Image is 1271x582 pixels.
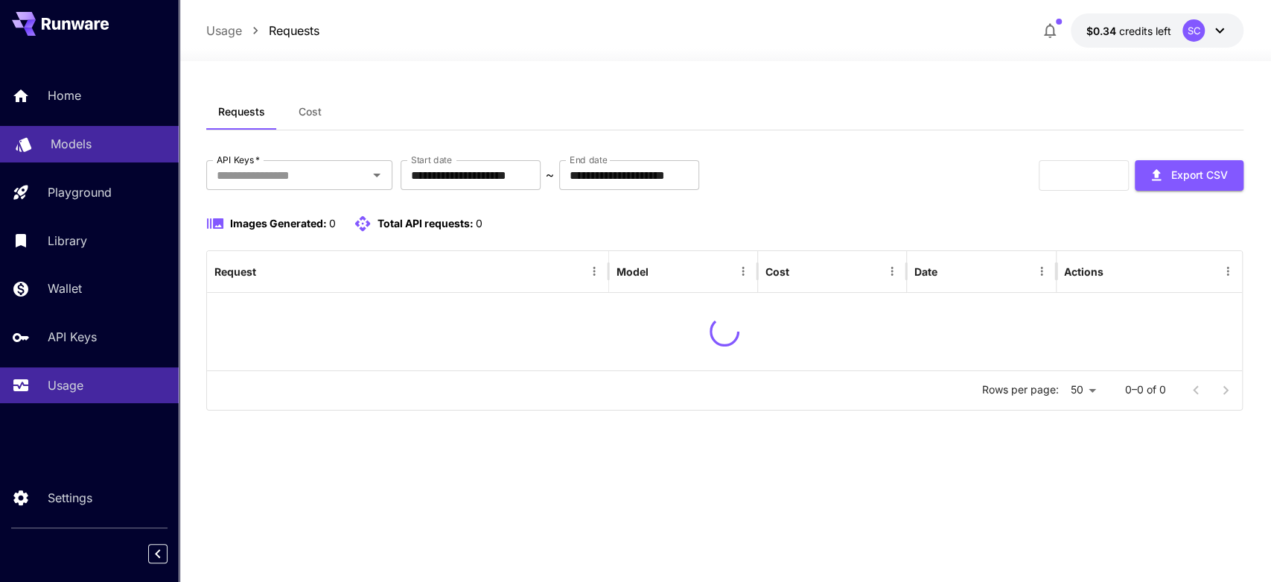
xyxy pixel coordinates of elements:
[48,279,82,297] p: Wallet
[230,217,327,230] span: Images Generated:
[218,105,265,118] span: Requests
[48,328,97,346] p: API Keys
[217,154,260,166] label: API Keys
[411,154,452,166] label: Start date
[650,261,671,282] button: Sort
[1182,19,1205,42] div: SC
[159,540,179,567] div: Collapse sidebar
[148,544,168,563] button: Collapse sidebar
[1031,261,1052,282] button: Menu
[299,105,322,118] span: Cost
[617,265,649,278] div: Model
[1065,379,1101,401] div: 50
[258,261,278,282] button: Sort
[48,232,87,250] p: Library
[214,265,256,278] div: Request
[269,22,319,39] a: Requests
[1064,265,1103,278] div: Actions
[366,165,387,186] button: Open
[51,135,92,153] p: Models
[329,217,336,230] span: 0
[206,22,319,39] nav: breadcrumb
[570,154,607,166] label: End date
[48,489,92,507] p: Settings
[791,261,812,282] button: Sort
[1217,261,1238,282] button: Menu
[882,261,902,282] button: Menu
[584,261,605,282] button: Menu
[1071,13,1243,48] button: $0.34406SC
[1086,23,1170,39] div: $0.34406
[1135,160,1243,191] button: Export CSV
[1118,25,1170,37] span: credits left
[546,166,554,184] p: ~
[982,382,1059,397] p: Rows per page:
[1125,382,1166,397] p: 0–0 of 0
[765,265,789,278] div: Cost
[939,261,960,282] button: Sort
[733,261,754,282] button: Menu
[48,86,81,104] p: Home
[476,217,482,230] span: 0
[48,376,83,394] p: Usage
[48,183,112,201] p: Playground
[206,22,242,39] a: Usage
[378,217,474,230] span: Total API requests:
[914,265,937,278] div: Date
[1086,25,1118,37] span: $0.34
